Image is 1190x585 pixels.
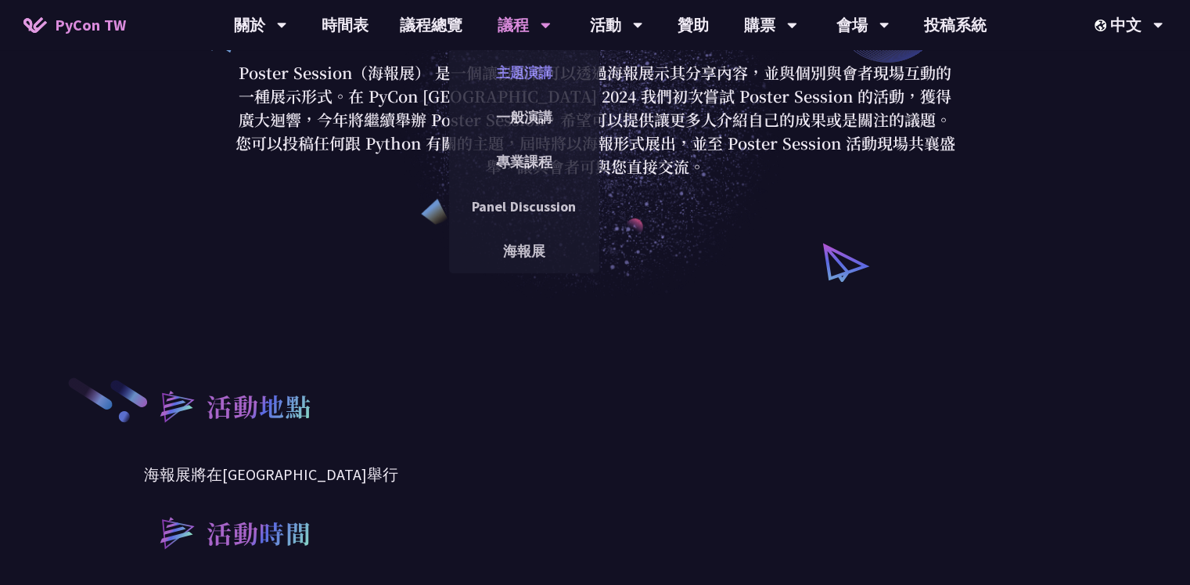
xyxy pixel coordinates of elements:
[207,514,311,551] h2: 活動時間
[144,502,207,562] img: heading-bullet
[232,61,959,179] p: Poster Session（海報展） 是一個讓投稿者可以透過海報展示其分享內容，並與個別與會者現場互動的一種展示形式。在 PyCon [GEOGRAPHIC_DATA] 2024 我們初次嘗試...
[144,376,207,435] img: heading-bullet
[449,233,599,269] a: 海報展
[55,13,126,37] span: PyCon TW
[1095,20,1110,31] img: Locale Icon
[449,143,599,180] a: 專業課程
[449,99,599,135] a: 一般演講
[8,5,142,45] a: PyCon TW
[207,387,311,424] h2: 活動地點
[144,463,1046,486] p: 海報展將在[GEOGRAPHIC_DATA]舉行
[23,17,47,33] img: Home icon of PyCon TW 2025
[449,188,599,225] a: Panel Discussion
[449,54,599,91] a: 主題演講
